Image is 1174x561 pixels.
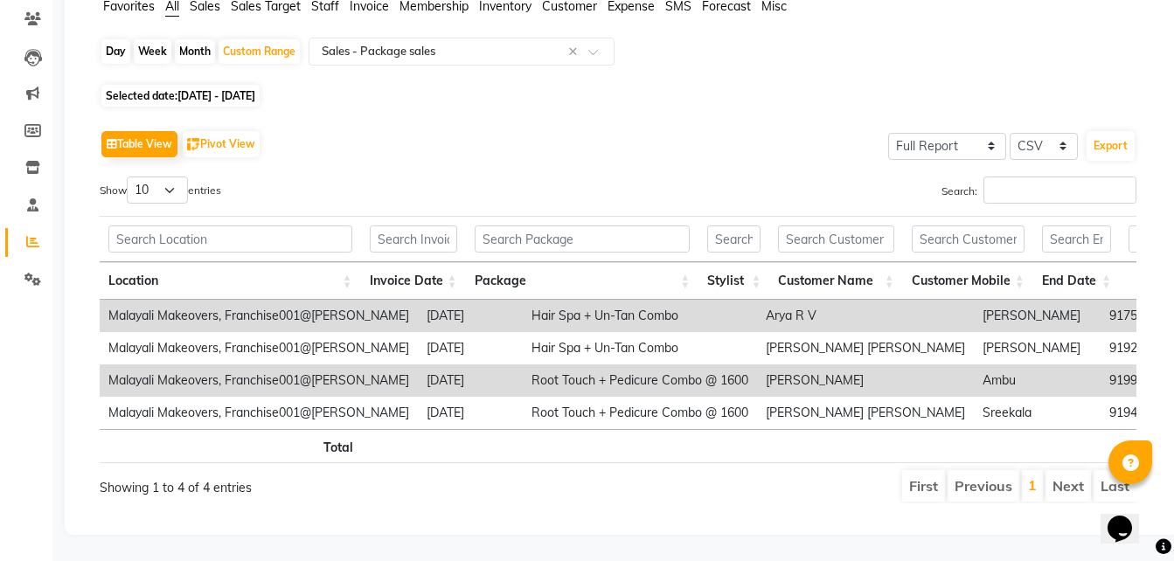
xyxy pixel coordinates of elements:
td: Root Touch + Pedicure Combo @ 1600 [523,364,757,397]
div: Week [134,39,171,64]
button: Export [1087,131,1135,161]
td: Arya R V [757,300,974,332]
th: Location: activate to sort column ascending [100,262,361,300]
td: [PERSON_NAME] [PERSON_NAME] [757,332,974,364]
td: Hair Spa + Un-Tan Combo [523,300,757,332]
td: [PERSON_NAME] [757,364,974,397]
div: Showing 1 to 4 of 4 entries [100,468,517,497]
div: Custom Range [219,39,300,64]
td: Hair Spa + Un-Tan Combo [523,332,757,364]
span: Selected date: [101,85,260,107]
td: Root Touch + Pedicure Combo @ 1600 [523,397,757,429]
td: Malayali Makeovers, Franchise001@[PERSON_NAME] [100,332,418,364]
span: Clear all [568,43,583,61]
button: Table View [101,131,177,157]
td: Sreekala [974,397,1101,429]
iframe: chat widget [1101,491,1157,544]
button: Pivot View [183,131,260,157]
input: Search Invoice Date [370,225,457,253]
td: Ambu [974,364,1101,397]
div: Day [101,39,130,64]
input: Search Package [475,225,691,253]
label: Search: [941,177,1136,204]
th: Stylist: activate to sort column ascending [698,262,769,300]
th: Invoice Date: activate to sort column ascending [361,262,466,300]
td: Malayali Makeovers, Franchise001@[PERSON_NAME] [100,397,418,429]
input: Search Location [108,225,352,253]
label: Show entries [100,177,221,204]
td: Malayali Makeovers, Franchise001@[PERSON_NAME] [100,364,418,397]
a: 1 [1028,476,1037,494]
td: [DATE] [418,364,523,397]
th: Total [100,429,362,463]
input: Search Stylist [707,225,761,253]
input: Search Customer Name [778,225,893,253]
td: [DATE] [418,397,523,429]
span: [DATE] - [DATE] [177,89,255,102]
input: Search: [983,177,1136,204]
td: [DATE] [418,300,523,332]
td: [PERSON_NAME] [974,300,1101,332]
select: Showentries [127,177,188,204]
div: Month [175,39,215,64]
td: [PERSON_NAME] [974,332,1101,364]
th: Customer Mobile: activate to sort column ascending [903,262,1033,300]
td: [DATE] [418,332,523,364]
th: Package: activate to sort column ascending [466,262,699,300]
td: [PERSON_NAME] [PERSON_NAME] [757,397,974,429]
input: Search Customer Mobile [912,225,1025,253]
td: Malayali Makeovers, Franchise001@[PERSON_NAME] [100,300,418,332]
img: pivot.png [187,138,200,151]
input: Search End Date [1042,225,1111,253]
th: Customer Name: activate to sort column ascending [769,262,902,300]
th: End Date: activate to sort column ascending [1033,262,1120,300]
